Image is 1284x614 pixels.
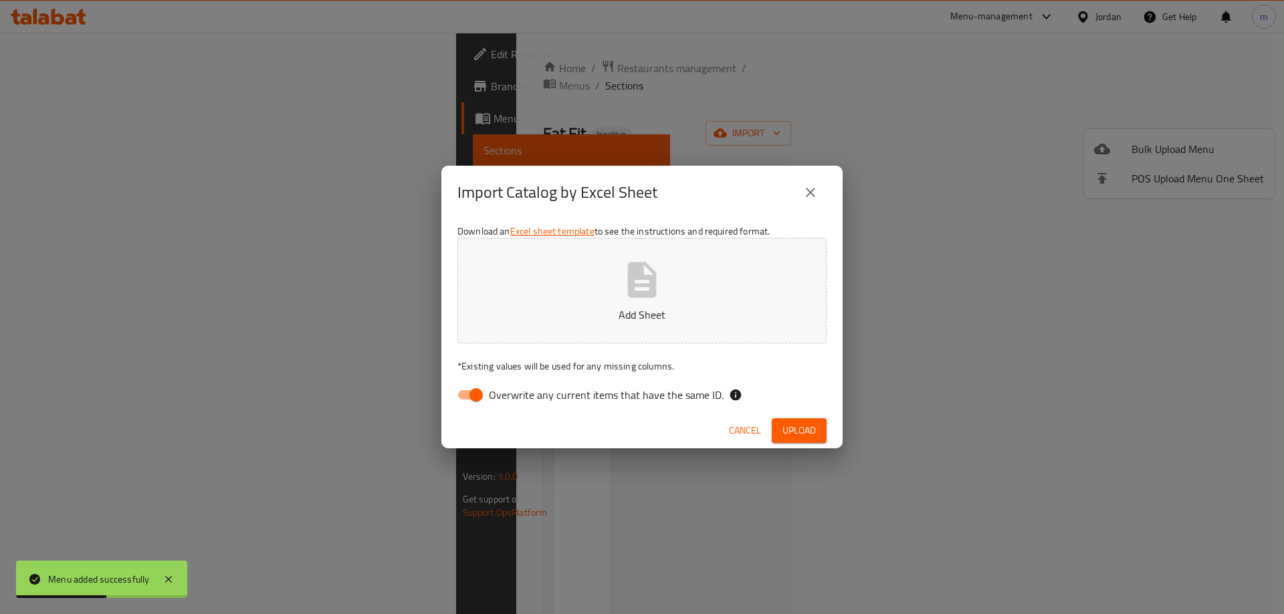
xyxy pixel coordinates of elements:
[724,418,766,443] button: Cancel
[510,222,595,240] a: Excel sheet template
[782,422,816,439] span: Upload
[794,176,827,208] button: close
[457,359,827,373] p: Existing values will be used for any missing columns.
[441,219,843,413] div: Download an to see the instructions and required format.
[457,238,827,343] button: Add Sheet
[772,418,827,443] button: Upload
[729,422,761,439] span: Cancel
[729,388,742,402] svg: If the overwrite option isn't selected, then the items that match an existing ID will be ignored ...
[457,182,657,203] h2: Import Catalog by Excel Sheet
[478,307,806,323] p: Add Sheet
[48,572,150,587] div: Menu added successfully
[489,387,724,403] span: Overwrite any current items that have the same ID.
